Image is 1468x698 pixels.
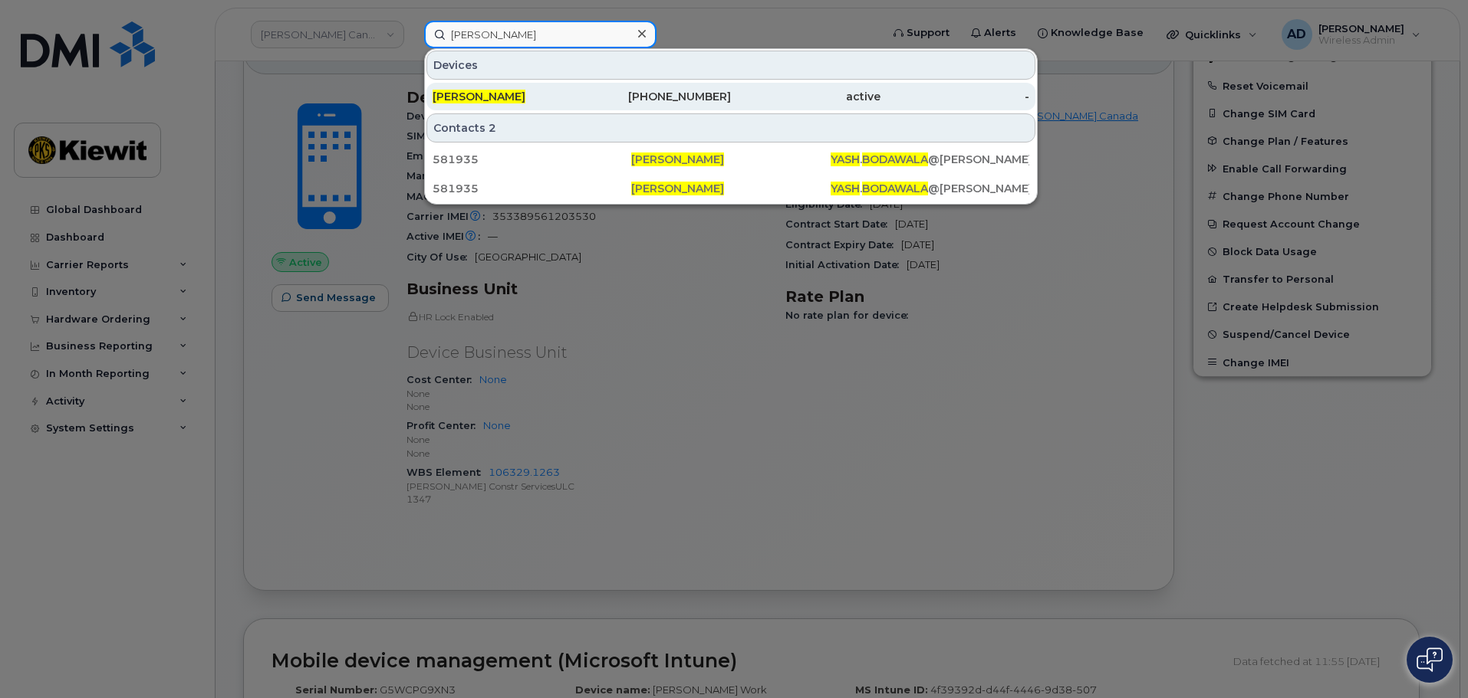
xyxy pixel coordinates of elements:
span: 2 [489,120,496,136]
div: - [880,89,1030,104]
span: [PERSON_NAME] [631,182,724,195]
img: Open chat [1417,647,1443,672]
div: . @[PERSON_NAME][DOMAIN_NAME] [831,152,1029,167]
div: [PHONE_NUMBER] [582,89,732,104]
span: YASH [831,152,860,166]
span: BODAWALA [862,182,928,195]
span: [PERSON_NAME] [433,90,525,103]
div: 581935 [433,181,631,196]
input: Find something... [424,21,657,48]
div: . @[PERSON_NAME][DOMAIN_NAME] [831,181,1029,196]
a: 581935[PERSON_NAME]YASH.BODAWALA@[PERSON_NAME][DOMAIN_NAME] [426,175,1035,202]
div: Contacts [426,113,1035,143]
div: active [731,89,880,104]
a: 581935[PERSON_NAME]YASH.BODAWALA@[PERSON_NAME][DOMAIN_NAME] [426,146,1035,173]
div: Devices [426,51,1035,80]
div: 581935 [433,152,631,167]
span: BODAWALA [862,152,928,166]
a: [PERSON_NAME][PHONE_NUMBER]active- [426,83,1035,110]
span: YASH [831,182,860,195]
span: [PERSON_NAME] [631,152,724,166]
